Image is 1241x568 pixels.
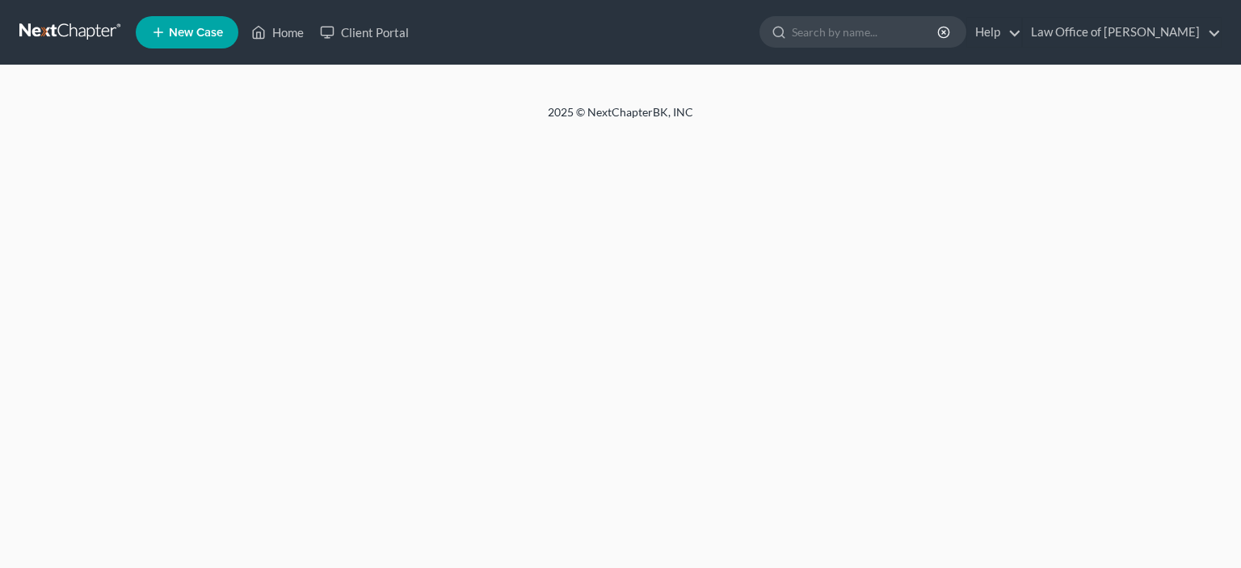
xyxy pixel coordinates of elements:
[169,27,223,39] span: New Case
[1023,18,1221,47] a: Law Office of [PERSON_NAME]
[792,17,940,47] input: Search by name...
[312,18,417,47] a: Client Portal
[160,104,1081,133] div: 2025 © NextChapterBK, INC
[243,18,312,47] a: Home
[967,18,1021,47] a: Help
